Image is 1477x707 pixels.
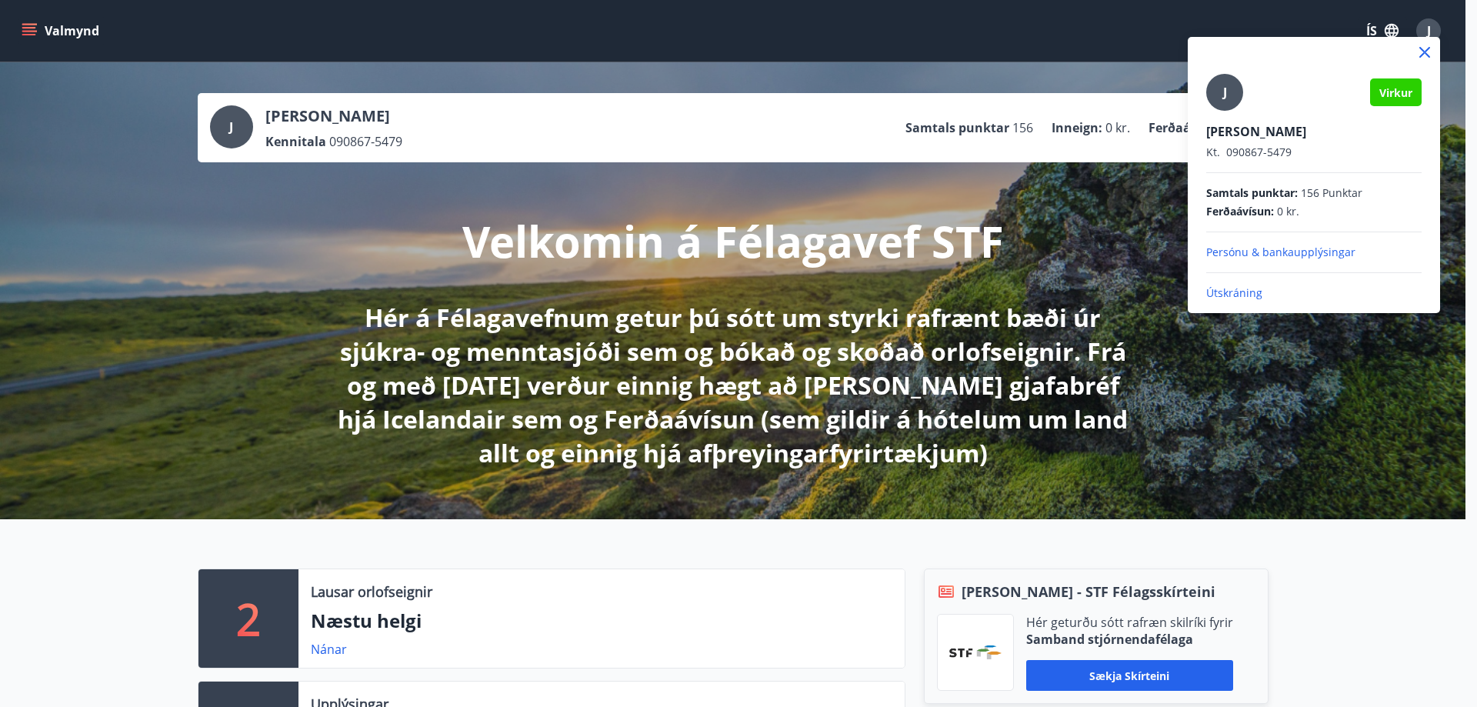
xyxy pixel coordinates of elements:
span: Ferðaávísun : [1206,204,1274,219]
p: Útskráning [1206,285,1422,301]
span: Virkur [1379,85,1412,100]
span: 156 Punktar [1301,185,1362,201]
span: Samtals punktar : [1206,185,1298,201]
p: Persónu & bankaupplýsingar [1206,245,1422,260]
span: Kt. [1206,145,1220,159]
p: 090867-5479 [1206,145,1422,160]
span: 0 kr. [1277,204,1299,219]
p: [PERSON_NAME] [1206,123,1422,140]
span: J [1223,84,1227,101]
